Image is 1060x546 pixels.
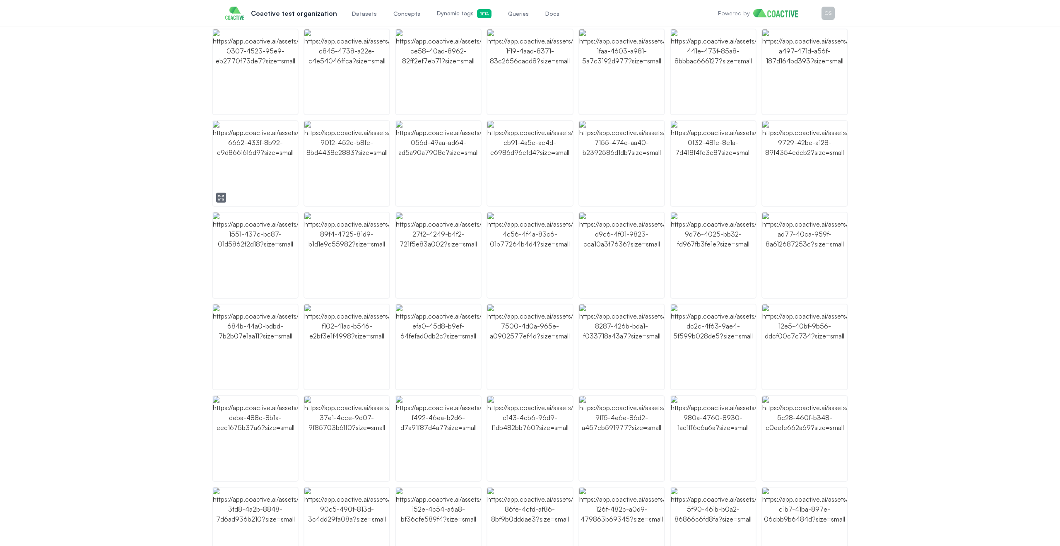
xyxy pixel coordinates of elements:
[671,396,756,481] img: https://app.coactive.ai/assets/ui/images/coactive/kubernetes_upgrade_test_1_1752334809376/cc0d538...
[396,396,481,481] img: https://app.coactive.ai/assets/ui/images/coactive/kubernetes_upgrade_test_1_1752334809376/d02fedd...
[487,29,572,114] img: https://app.coactive.ai/assets/ui/images/coactive/kubernetes_upgrade_test_1_1752334809376/8af9a39...
[762,213,847,297] img: https://app.coactive.ai/assets/ui/images/coactive/kubernetes_upgrade_test_1_1752334809376/e5012d6...
[762,29,847,114] img: https://app.coactive.ai/assets/ui/images/coactive/kubernetes_upgrade_test_1_1752334809376/5b2bdc0...
[213,396,298,481] img: https://app.coactive.ai/assets/ui/images/coactive/kubernetes_upgrade_test_1_1752334809376/d373f73...
[753,9,805,17] img: Home
[487,121,572,206] img: https://app.coactive.ai/assets/ui/images/coactive/kubernetes_upgrade_test_1_1752334809376/7a3cdae...
[671,29,756,114] img: https://app.coactive.ai/assets/ui/images/coactive/kubernetes_upgrade_test_1_1752334809376/5f68e36...
[579,29,664,114] img: https://app.coactive.ai/assets/ui/images/coactive/kubernetes_upgrade_test_1_1752334809376/6482251...
[671,121,756,206] img: https://app.coactive.ai/assets/ui/images/coactive/kubernetes_upgrade_test_1_1752334809376/fae2229...
[396,121,481,206] img: https://app.coactive.ai/assets/ui/images/coactive/kubernetes_upgrade_test_1_1752334809376/a3ab436...
[225,7,244,20] img: Coactive test organization
[396,304,481,389] img: https://app.coactive.ai/assets/ui/images/coactive/kubernetes_upgrade_test_1_1752334809376/dc7713a...
[213,29,298,114] img: https://app.coactive.ai/assets/ui/images/coactive/kubernetes_upgrade_test_1_1752334809376/accec5e...
[762,396,847,481] img: https://app.coactive.ai/assets/ui/images/coactive/kubernetes_upgrade_test_1_1752334809376/cbe800e...
[396,213,481,297] img: https://app.coactive.ai/assets/ui/images/coactive/kubernetes_upgrade_test_1_1752334809376/f5dae32...
[579,396,664,481] img: https://app.coactive.ai/assets/ui/images/coactive/kubernetes_upgrade_test_1_1752334809376/ce63bc7...
[718,9,750,17] p: Powered by
[437,9,491,18] span: Dynamic tags
[821,7,835,20] img: Menu for the logged in user
[304,396,389,481] img: https://app.coactive.ai/assets/ui/images/coactive/kubernetes_upgrade_test_1_1752334809376/d0bc3ad...
[352,10,377,18] span: Datasets
[508,10,529,18] span: Queries
[671,304,756,389] img: https://app.coactive.ai/assets/ui/images/coactive/kubernetes_upgrade_test_1_1752334809376/d3ecda0...
[487,304,572,389] img: https://app.coactive.ai/assets/ui/images/coactive/kubernetes_upgrade_test_1_1752334809376/da4acdb...
[579,213,664,297] img: https://app.coactive.ai/assets/ui/images/coactive/kubernetes_upgrade_test_1_1752334809376/edd9277...
[487,213,572,297] img: https://app.coactive.ai/assets/ui/images/coactive/kubernetes_upgrade_test_1_1752334809376/f3d3399...
[671,213,756,297] img: https://app.coactive.ai/assets/ui/images/coactive/kubernetes_upgrade_test_1_1752334809376/e7f30e0...
[762,304,847,389] img: https://app.coactive.ai/assets/ui/images/coactive/kubernetes_upgrade_test_1_1752334809376/d3a5bbf...
[213,213,298,297] img: https://app.coactive.ai/assets/ui/images/coactive/kubernetes_upgrade_test_1_1752334809376/f7033dd...
[304,121,389,206] img: https://app.coactive.ai/assets/ui/images/coactive/kubernetes_upgrade_test_1_1752334809376/fed1a5d...
[213,304,298,389] img: https://app.coactive.ai/assets/ui/images/coactive/kubernetes_upgrade_test_1_1752334809376/e4d545f...
[487,396,572,481] img: https://app.coactive.ai/assets/ui/images/coactive/kubernetes_upgrade_test_1_1752334809376/cf908aa...
[477,9,491,18] span: Beta
[579,121,664,206] img: https://app.coactive.ai/assets/ui/images/coactive/kubernetes_upgrade_test_1_1752334809376/feb997b...
[251,8,337,18] p: Coactive test organization
[762,121,847,206] img: https://app.coactive.ai/assets/ui/images/coactive/kubernetes_upgrade_test_1_1752334809376/f8aca1f...
[304,213,389,297] img: https://app.coactive.ai/assets/ui/images/coactive/kubernetes_upgrade_test_1_1752334809376/f61e950...
[213,121,298,206] img: https://app.coactive.ai/assets/ui/images/coactive/kubernetes_upgrade_test_1_1752334809376/24ad8d7...
[304,29,389,114] img: https://app.coactive.ai/assets/ui/images/coactive/kubernetes_upgrade_test_1_1752334809376/a2c3b62...
[579,304,664,389] img: https://app.coactive.ai/assets/ui/images/coactive/kubernetes_upgrade_test_1_1752334809376/d8c7ef8...
[396,29,481,114] img: https://app.coactive.ai/assets/ui/images/coactive/kubernetes_upgrade_test_1_1752334809376/8dc36fb...
[304,304,389,389] img: https://app.coactive.ai/assets/ui/images/coactive/kubernetes_upgrade_test_1_1752334809376/dd67feb...
[393,10,420,18] span: Concepts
